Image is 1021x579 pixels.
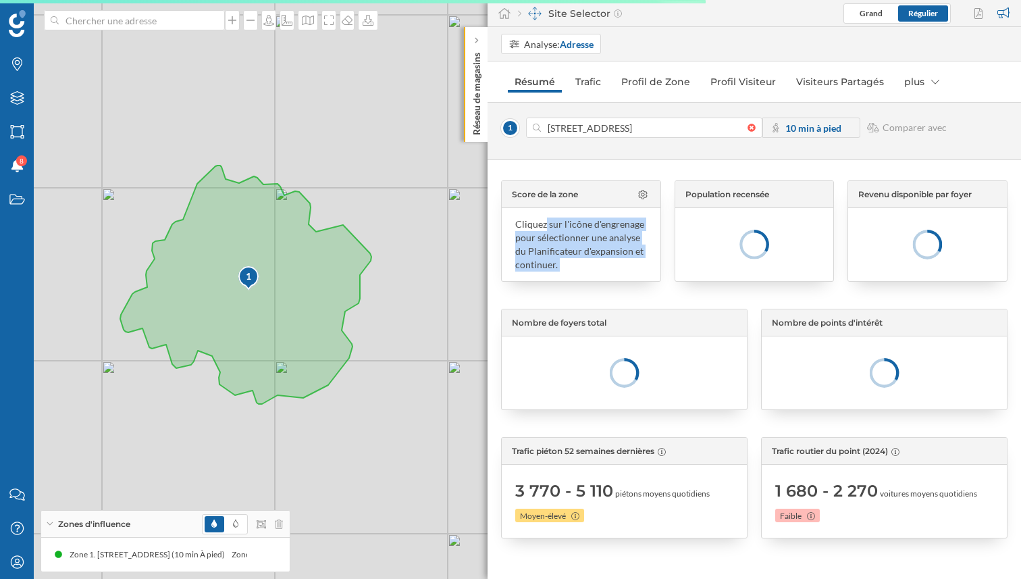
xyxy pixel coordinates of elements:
[785,122,841,134] strong: 10 min à pied
[9,10,26,37] img: Logo Geoblink
[524,37,594,51] div: Analyse:
[58,518,130,530] span: Zones d'influence
[70,548,232,561] div: Zone 1. [STREET_ADDRESS] (10 min À pied)
[238,270,260,283] div: 1
[501,119,519,137] span: 1
[512,317,606,329] span: Nombre de foyers total
[528,7,542,20] img: dashboards-manager.svg
[232,548,394,561] div: Zone 1. [STREET_ADDRESS] (10 min À pied)
[615,488,710,500] span: piétons moyens quotidiens
[858,188,972,201] span: Revenu disponible par foyer
[883,121,947,134] span: Comparer avec
[238,266,258,290] div: 1
[772,445,888,457] span: Trafic routier du point (2024)
[512,445,654,457] span: Trafic piéton 52 semaines dernières
[508,71,562,93] a: Résumé
[860,8,883,18] span: Grand
[780,510,802,522] span: Faible
[685,188,769,201] span: Population recensée
[897,71,946,93] div: plus
[560,39,594,50] strong: Adresse
[515,218,647,272] div: Cliquez sur l'icône d'engrenage pour sélectionner une analyse du Planificateur d'expansion et con...
[880,488,977,500] span: voitures moyens quotidiens
[569,71,608,93] a: Trafic
[512,188,578,201] span: Score de la zone
[470,47,483,135] p: Réseau de magasins
[238,266,261,292] img: pois-map-marker.svg
[520,510,566,522] span: Moyen-élevé
[772,317,883,329] span: Nombre de points d'intérêt
[704,71,783,93] a: Profil Visiteur
[908,8,938,18] span: Régulier
[614,71,697,93] a: Profil de Zone
[515,480,613,502] span: 3 770 - 5 110
[775,480,878,502] span: 1 680 - 2 270
[789,71,891,93] a: Visiteurs Partagés
[20,154,24,168] span: 8
[27,9,93,22] span: Assistance
[518,7,622,20] div: Site Selector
